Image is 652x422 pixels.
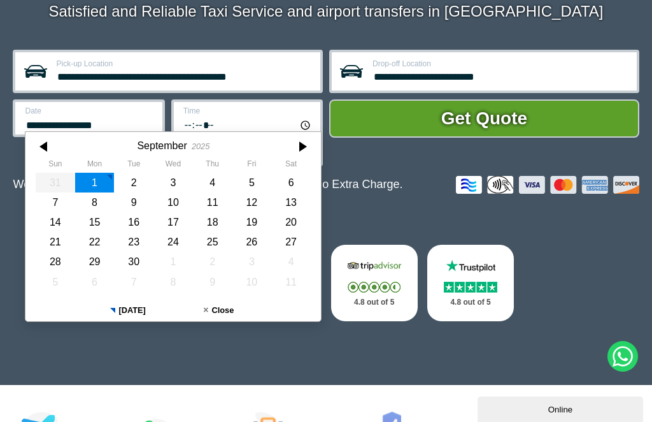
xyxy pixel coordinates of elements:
[345,295,404,310] p: 4.8 out of 5
[456,176,639,194] img: Credit And Debit Cards
[83,300,174,321] button: [DATE]
[36,272,75,292] div: 05 October 2025
[115,252,154,272] div: 30 September 2025
[115,272,154,292] div: 07 October 2025
[272,212,311,232] div: 20 September 2025
[115,159,154,172] th: Tuesday
[232,232,272,252] div: 26 September 2025
[272,272,311,292] div: 11 October 2025
[13,3,639,20] p: Satisfied and Reliable Taxi Service and airport transfers in [GEOGRAPHIC_DATA]
[154,232,194,252] div: 24 September 2025
[232,193,272,212] div: 12 September 2025
[232,159,272,172] th: Friday
[75,232,115,252] div: 22 September 2025
[441,295,500,310] p: 4.8 out of 5
[193,212,232,232] div: 18 September 2025
[154,173,194,193] div: 03 September 2025
[183,107,313,115] label: Time
[232,272,272,292] div: 10 October 2025
[193,272,232,292] div: 09 October 2025
[75,212,115,232] div: 15 September 2025
[193,193,232,212] div: 11 September 2025
[36,212,75,232] div: 14 September 2025
[36,159,75,172] th: Sunday
[257,178,402,191] span: The Car at No Extra Charge.
[272,232,311,252] div: 27 September 2025
[25,107,154,115] label: Date
[193,232,232,252] div: 25 September 2025
[36,252,75,272] div: 28 September 2025
[329,99,639,138] button: Get Quote
[154,159,194,172] th: Wednesday
[478,394,646,422] iframe: chat widget
[115,232,154,252] div: 23 September 2025
[193,173,232,193] div: 04 September 2025
[272,173,311,193] div: 06 September 2025
[372,60,629,68] label: Drop-off Location
[272,159,311,172] th: Saturday
[192,142,209,151] div: 2025
[441,259,500,273] img: Trustpilot
[173,300,264,321] button: Close
[115,173,154,193] div: 02 September 2025
[138,140,187,152] div: September
[193,159,232,172] th: Thursday
[348,282,400,293] img: Stars
[345,259,404,273] img: Tripadvisor
[232,173,272,193] div: 05 September 2025
[272,193,311,212] div: 13 September 2025
[154,212,194,232] div: 17 September 2025
[115,193,154,212] div: 09 September 2025
[154,193,194,212] div: 10 September 2025
[193,252,232,272] div: 02 October 2025
[272,252,311,272] div: 04 October 2025
[427,245,514,321] a: Trustpilot Stars 4.8 out of 5
[13,178,402,191] p: We Now Accept Card & Contactless Payment In
[75,193,115,212] div: 08 September 2025
[75,272,115,292] div: 06 October 2025
[331,245,418,321] a: Tripadvisor Stars 4.8 out of 5
[36,173,75,193] div: 31 August 2025
[444,282,497,293] img: Stars
[56,60,313,68] label: Pick-up Location
[232,252,272,272] div: 03 October 2025
[232,212,272,232] div: 19 September 2025
[115,212,154,232] div: 16 September 2025
[36,193,75,212] div: 07 September 2025
[75,252,115,272] div: 29 September 2025
[154,252,194,272] div: 01 October 2025
[75,173,115,193] div: 01 September 2025
[36,232,75,252] div: 21 September 2025
[154,272,194,292] div: 08 October 2025
[75,159,115,172] th: Monday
